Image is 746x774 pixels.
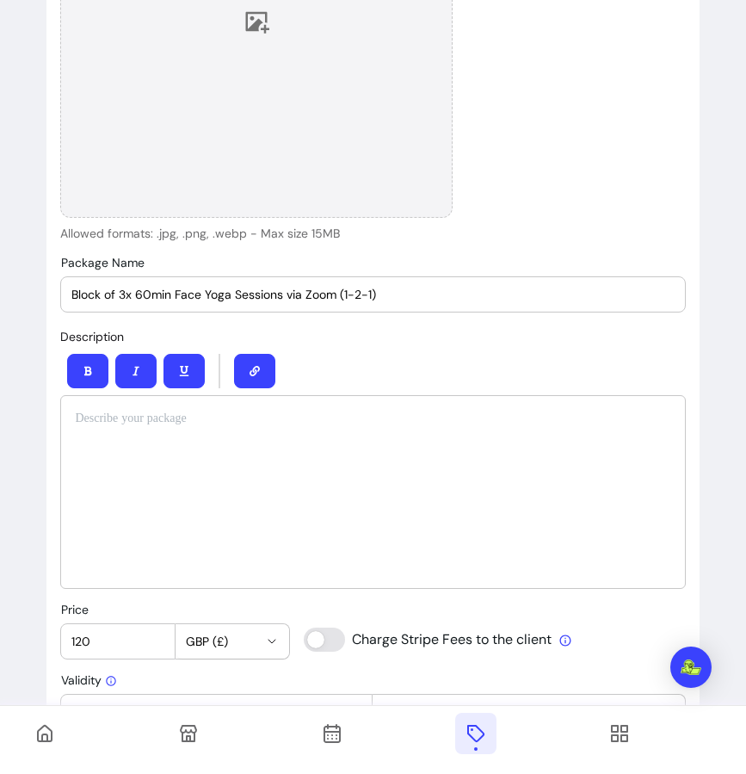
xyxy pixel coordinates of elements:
[304,628,553,652] input: Charge Stripe Fees to the client
[670,647,712,688] div: Open Intercom Messenger
[186,633,259,650] span: GBP (£)
[71,703,361,721] input: Validity
[383,703,653,721] span: Months
[61,255,145,270] span: Package Name
[373,695,684,729] button: Months
[176,624,290,659] button: GBP (£)
[71,286,674,303] input: Package Name
[71,633,164,650] input: Price
[60,329,124,344] span: Description
[61,602,89,617] span: Price
[60,225,453,242] p: Allowed formats: .jpg, .png, .webp - Max size 15MB
[61,672,117,688] span: Validity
